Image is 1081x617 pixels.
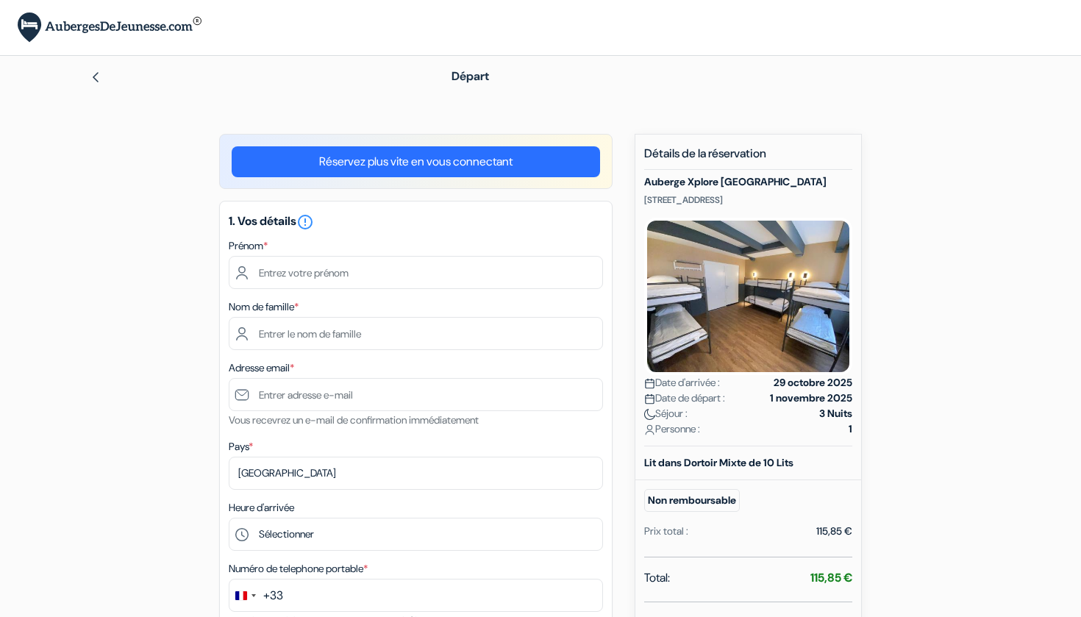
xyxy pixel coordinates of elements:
div: +33 [263,587,283,604]
img: AubergesDeJeunesse.com [18,13,201,43]
p: [STREET_ADDRESS] [644,194,852,206]
span: Total: [644,569,670,587]
h5: Détails de la réservation [644,146,852,170]
label: Heure d'arrivée [229,500,294,516]
i: error_outline [296,213,314,231]
div: 115,85 € [816,524,852,539]
span: Date de départ : [644,390,725,406]
strong: 3 Nuits [819,406,852,421]
img: calendar.svg [644,393,655,404]
a: error_outline [296,213,314,229]
label: Pays [229,439,253,454]
button: Change country, selected France (+33) [229,579,283,611]
input: Entrer adresse e-mail [229,378,603,411]
small: Non remboursable [644,489,740,512]
img: left_arrow.svg [90,71,101,83]
div: Prix total : [644,524,688,539]
strong: 29 octobre 2025 [774,375,852,390]
img: moon.svg [644,409,655,420]
strong: 1 novembre 2025 [770,390,852,406]
img: calendar.svg [644,378,655,389]
h5: 1. Vos détails [229,213,603,231]
input: Entrer le nom de famille [229,317,603,350]
span: Départ [452,68,489,84]
b: Lit dans Dortoir Mixte de 10 Lits [644,456,793,469]
label: Adresse email [229,360,294,376]
input: Entrez votre prénom [229,256,603,289]
h5: Auberge Xplore [GEOGRAPHIC_DATA] [644,176,852,188]
small: Vous recevrez un e-mail de confirmation immédiatement [229,413,479,427]
strong: 1 [849,421,852,437]
span: Personne : [644,421,700,437]
a: Réservez plus vite en vous connectant [232,146,600,177]
img: user_icon.svg [644,424,655,435]
strong: 115,85 € [810,570,852,585]
label: Nom de famille [229,299,299,315]
label: Prénom [229,238,268,254]
span: Séjour : [644,406,688,421]
span: Date d'arrivée : [644,375,720,390]
label: Numéro de telephone portable [229,561,368,577]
